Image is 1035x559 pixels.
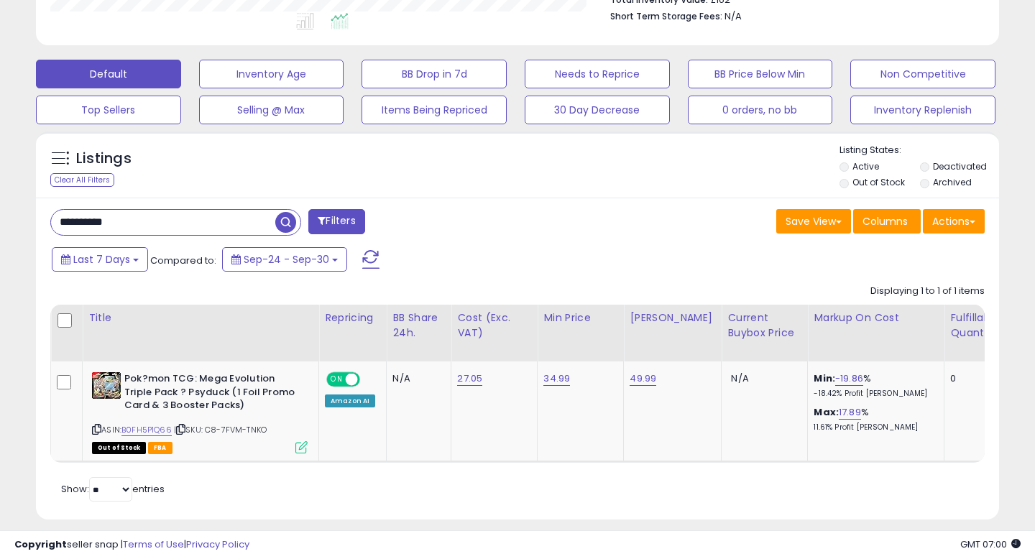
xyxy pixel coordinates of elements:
div: [PERSON_NAME] [630,310,715,325]
a: 49.99 [630,371,656,386]
button: Needs to Reprice [525,60,670,88]
div: N/A [392,372,440,385]
span: Show: entries [61,482,165,496]
span: | SKU: C8-7FVM-TNKO [174,424,267,435]
span: N/A [724,9,742,23]
button: Save View [776,209,851,234]
div: Markup on Cost [814,310,938,325]
b: Pok?mon TCG: Mega Evolution Triple Pack ? Psyduck (1 Foil Promo Card & 3 Booster Packs) [124,372,299,416]
img: 515VbAp7U8L._SL40_.jpg [92,372,121,399]
div: 0 [950,372,995,385]
a: 34.99 [543,371,570,386]
span: Sep-24 - Sep-30 [244,252,329,267]
div: Repricing [325,310,380,325]
button: Sep-24 - Sep-30 [222,247,347,272]
button: Top Sellers [36,96,181,124]
div: Amazon AI [325,394,375,407]
div: % [814,406,933,433]
b: Min: [814,371,835,385]
div: BB Share 24h. [392,310,445,341]
h5: Listings [76,149,132,169]
strong: Copyright [14,537,67,551]
span: ON [328,374,346,386]
span: OFF [358,374,381,386]
b: Short Term Storage Fees: [610,10,722,22]
div: Displaying 1 to 1 of 1 items [870,285,985,298]
button: BB Drop in 7d [362,60,507,88]
p: -18.42% Profit [PERSON_NAME] [814,389,933,399]
label: Active [852,160,879,172]
div: Current Buybox Price [727,310,801,341]
button: Columns [853,209,921,234]
a: 17.89 [839,405,861,420]
button: 30 Day Decrease [525,96,670,124]
p: 11.61% Profit [PERSON_NAME] [814,422,933,433]
div: ASIN: [92,372,308,452]
span: Columns [862,214,908,228]
div: Title [88,310,313,325]
a: Privacy Policy [186,537,249,551]
a: B0FH5P1Q66 [121,424,172,436]
span: FBA [148,442,172,454]
label: Deactivated [933,160,987,172]
div: Cost (Exc. VAT) [457,310,531,341]
button: Default [36,60,181,88]
span: 2025-10-10 07:00 GMT [960,537,1021,551]
a: 27.05 [457,371,482,386]
div: Clear All Filters [50,173,114,187]
a: -19.86 [835,371,863,386]
p: Listing States: [839,144,1000,157]
button: Filters [308,209,364,234]
label: Out of Stock [852,176,905,188]
div: seller snap | | [14,538,249,552]
div: Fulfillable Quantity [950,310,1000,341]
button: Inventory Age [199,60,344,88]
button: 0 orders, no bb [688,96,833,124]
button: Items Being Repriced [362,96,507,124]
button: Selling @ Max [199,96,344,124]
button: BB Price Below Min [688,60,833,88]
button: Inventory Replenish [850,96,995,124]
div: % [814,372,933,399]
button: Actions [923,209,985,234]
b: Max: [814,405,839,419]
span: Compared to: [150,254,216,267]
span: Last 7 Days [73,252,130,267]
button: Non Competitive [850,60,995,88]
a: Terms of Use [123,537,184,551]
button: Last 7 Days [52,247,148,272]
span: N/A [731,371,748,385]
th: The percentage added to the cost of goods (COGS) that forms the calculator for Min & Max prices. [808,305,944,361]
div: Min Price [543,310,617,325]
label: Archived [933,176,972,188]
span: All listings that are currently out of stock and unavailable for purchase on Amazon [92,442,146,454]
